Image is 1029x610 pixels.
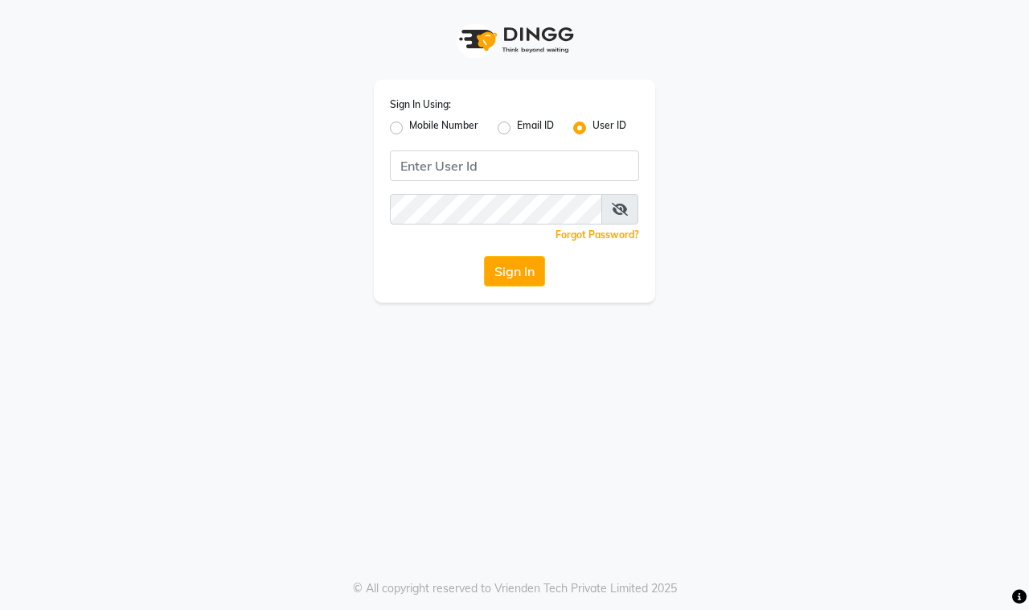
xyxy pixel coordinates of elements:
[390,97,451,112] label: Sign In Using:
[517,118,554,138] label: Email ID
[390,150,639,181] input: Username
[592,118,626,138] label: User ID
[409,118,478,138] label: Mobile Number
[484,256,545,286] button: Sign In
[450,16,579,64] img: logo1.svg
[555,229,639,241] a: Forgot Password?
[390,194,602,225] input: Username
